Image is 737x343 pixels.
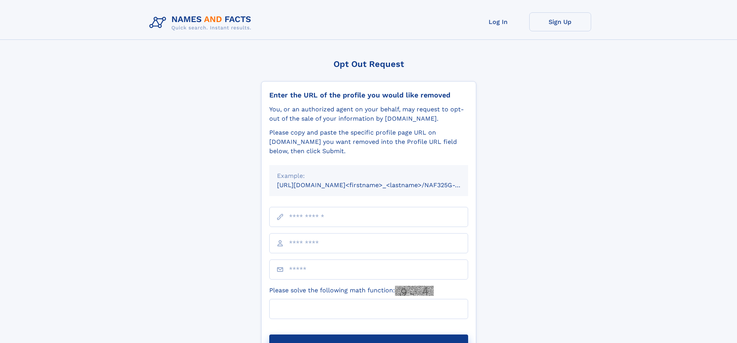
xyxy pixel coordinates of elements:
[269,91,468,99] div: Enter the URL of the profile you would like removed
[261,59,476,69] div: Opt Out Request
[269,286,434,296] label: Please solve the following math function:
[146,12,258,33] img: Logo Names and Facts
[277,171,460,181] div: Example:
[269,128,468,156] div: Please copy and paste the specific profile page URL on [DOMAIN_NAME] you want removed into the Pr...
[269,105,468,123] div: You, or an authorized agent on your behalf, may request to opt-out of the sale of your informatio...
[529,12,591,31] a: Sign Up
[277,181,483,189] small: [URL][DOMAIN_NAME]<firstname>_<lastname>/NAF325G-xxxxxxxx
[467,12,529,31] a: Log In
